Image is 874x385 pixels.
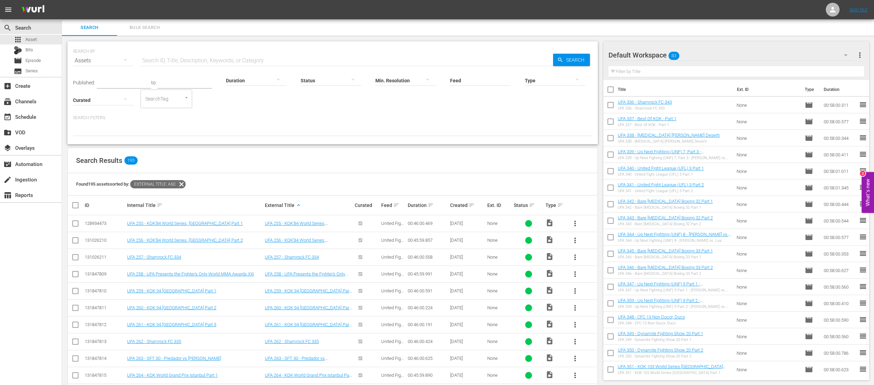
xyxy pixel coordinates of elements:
span: more_vert [571,321,579,329]
td: None [734,328,802,345]
a: UFA 345 - Bare [MEDICAL_DATA] Boxing 33 Part 1 [618,248,713,253]
div: UFA 340 - United Fight League (UFL) 3 Part 1 [618,172,704,177]
td: None [734,163,802,179]
span: Published: [73,80,95,85]
span: Asset [25,36,37,43]
div: Feed [381,201,406,209]
div: Type [545,201,565,209]
span: United Fight Alliance [381,271,405,282]
span: more_vert [571,371,579,379]
div: [DATE] [450,238,485,243]
span: Video [545,269,554,278]
a: UFA 359 - Up Next Fighting (UNF) 9 Part 2 - [PERSON_NAME] vs. [PERSON_NAME] [618,298,703,308]
div: [DATE] [450,254,485,260]
div: 131847812 [85,322,125,327]
div: UFA 349 - Dynamite Fighting Show 20 Part 1 [618,337,703,342]
th: Duration [820,80,861,99]
span: United Fight Alliance [381,356,405,366]
a: UFA 349 - Dynamite Fighting Show 20 Part 1 [618,331,703,336]
button: more_vert [567,232,583,249]
span: Bulk Search [121,24,168,32]
a: UFA 348 - CFC 13 Non Ducor, Duco [618,314,685,320]
div: 131847814 [85,356,125,361]
span: sort [157,202,163,208]
span: Episode [805,200,813,208]
span: Series [14,67,22,75]
div: None [487,288,512,293]
span: 195 [124,156,137,165]
button: more_vert [856,47,864,63]
a: UFA 350 - Dynamite Fighting Show 20 Part 2 [618,347,703,353]
button: more_vert [567,249,583,266]
td: 00:58:00.577 [821,229,859,246]
button: more_vert [567,283,583,299]
a: UFA 262 - Shamrock FC 335 [127,339,181,344]
span: Bits [25,46,33,53]
td: 00:58:00.623 [821,361,859,378]
div: ID [85,202,125,208]
div: UFA 350 - Dynamite Fighting Show 20 Part 2 [618,354,703,358]
span: sort [529,202,535,208]
div: UFA 347 - Up Next Fighting (UNF) 9 Part 1 - [PERSON_NAME] vs. [PERSON_NAME] [618,288,731,292]
td: None [734,179,802,196]
span: more_vert [571,270,579,278]
div: 00:46:00.591 [408,288,448,293]
div: Status [514,201,543,209]
a: UFA 256 - KOK’84 World Series, [GEOGRAPHIC_DATA] Part 2 [127,238,243,243]
td: None [734,312,802,328]
span: reorder [859,332,867,340]
td: None [734,345,802,361]
div: UFA 351 - KOK 103 World Series [GEOGRAPHIC_DATA] Part 1 [618,371,731,375]
td: None [734,97,802,113]
button: more_vert [567,300,583,316]
div: None [487,322,512,327]
span: Episode [805,150,813,159]
a: UFA 262 - Shamrock FC 335 [265,339,319,344]
span: reorder [859,365,867,373]
div: None [487,305,512,310]
td: None [734,229,802,246]
span: Episode [805,349,813,357]
span: reorder [859,233,867,241]
div: UFA 346 - Bare [MEDICAL_DATA] Boxing 33 Part 2 [618,271,713,276]
span: to [151,80,156,85]
a: UFA 264 - KOK World Grand Prix Istanbul Part 1 [265,373,352,383]
td: None [734,113,802,130]
span: Channels [3,97,12,106]
span: Episode [25,57,41,64]
div: Duration [408,201,448,209]
a: UFA 260 - KOK 94 [GEOGRAPHIC_DATA] Part 2 [265,305,352,315]
a: UFA 351 - KOK 103 World Series [GEOGRAPHIC_DATA] Part 1 [618,364,726,374]
a: UFA 263 - SFT 30 - Predador vs [PERSON_NAME] [127,356,221,361]
td: 00:58:00.344 [821,130,859,146]
div: 00:45:59.991 [408,271,448,277]
span: Video [545,303,554,311]
div: Default Workspace [608,45,854,65]
a: Sign Out [850,7,867,12]
button: more_vert [567,350,583,367]
a: UFA 255 - KOK’84 World Series, [GEOGRAPHIC_DATA] Part 1 [265,221,328,231]
a: UFA 263 - SFT 30 - Predador vs [PERSON_NAME] [265,356,327,366]
span: more_vert [571,287,579,295]
span: United Fight Alliance [381,238,405,248]
div: [DATE] [450,322,485,327]
div: 131847809 [85,271,125,277]
div: [DATE] [450,271,485,277]
span: Episode [805,167,813,175]
a: UFA 259 - KOK 94 [GEOGRAPHIC_DATA] Part 1 [127,288,216,293]
span: Episode [805,184,813,192]
div: [DATE] [450,305,485,310]
a: UFA 259 - KOK 94 [GEOGRAPHIC_DATA] Part 1 [265,288,352,299]
td: None [734,146,802,163]
span: 83 [668,49,679,63]
span: United Fight Alliance [381,373,405,383]
td: None [734,295,802,312]
td: 00:58:00.627 [821,262,859,279]
td: 00:58:00.560 [821,279,859,295]
a: UFA 337 - Best Of KOK - Part 1 [618,116,676,121]
span: reorder [859,249,867,258]
button: more_vert [567,367,583,384]
span: Automation [3,160,12,168]
span: sort [393,202,399,208]
a: UFA 258 - UFA Presents the Fighter's Only World MMA Awards XIII [127,271,254,277]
